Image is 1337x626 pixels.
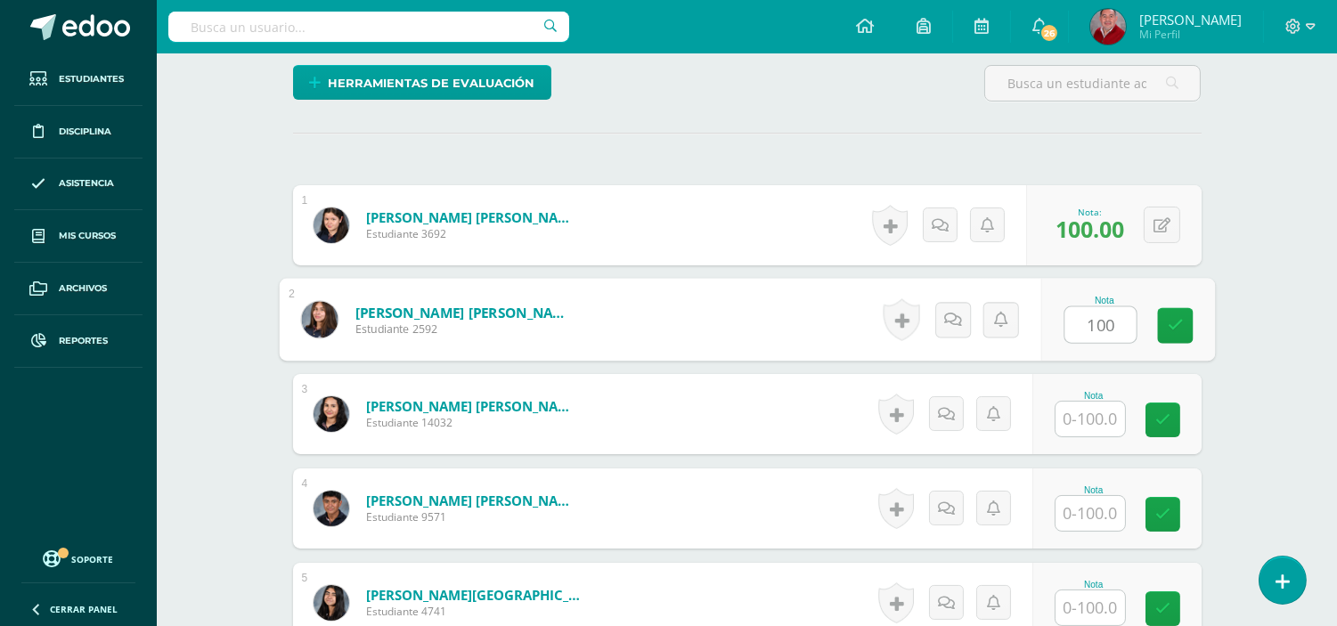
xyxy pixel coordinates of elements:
[366,226,580,241] span: Estudiante 3692
[14,263,143,315] a: Archivos
[1056,206,1124,218] div: Nota:
[14,315,143,368] a: Reportes
[1056,496,1125,531] input: 0-100.0
[314,207,349,243] img: 253e8c82bf977de0b19eed067a80ed7b.png
[301,301,338,337] img: 5d13b905c38bd252d7532fa21c630052.png
[355,303,575,321] a: [PERSON_NAME] [PERSON_NAME]
[314,491,349,526] img: 795c0fc0bd33a4d5ca694c9869569753.png
[1090,9,1126,45] img: fd73516eb2f546aead7fb058580fc543.png
[366,509,580,524] span: Estudiante 9571
[59,176,114,191] span: Asistencia
[366,604,580,619] span: Estudiante 4741
[1139,11,1242,28] span: [PERSON_NAME]
[59,334,108,348] span: Reportes
[366,208,580,226] a: [PERSON_NAME] [PERSON_NAME]
[366,492,580,509] a: [PERSON_NAME] [PERSON_NAME]
[14,53,143,106] a: Estudiantes
[1056,590,1125,625] input: 0-100.0
[14,210,143,263] a: Mis cursos
[14,106,143,159] a: Disciplina
[1055,580,1133,589] div: Nota
[59,125,111,139] span: Disciplina
[328,67,534,100] span: Herramientas de evaluación
[1055,391,1133,401] div: Nota
[59,281,107,296] span: Archivos
[50,603,118,615] span: Cerrar panel
[366,586,580,604] a: [PERSON_NAME][GEOGRAPHIC_DATA]
[14,159,143,211] a: Asistencia
[72,553,114,565] span: Soporte
[168,12,569,42] input: Busca un usuario...
[1039,23,1059,43] span: 26
[314,396,349,432] img: bb268f935d48f0dc57f0577c7119e877.png
[1064,296,1145,305] div: Nota
[355,321,575,337] span: Estudiante 2592
[293,65,551,100] a: Herramientas de evaluación
[1056,214,1124,244] span: 100.00
[366,397,580,415] a: [PERSON_NAME] [PERSON_NAME]
[985,66,1200,101] input: Busca un estudiante aquí...
[59,229,116,243] span: Mis cursos
[21,546,135,570] a: Soporte
[314,585,349,621] img: f04c1edc18c2cf680f4b606ae3850e6b.png
[1055,485,1133,495] div: Nota
[366,415,580,430] span: Estudiante 14032
[1056,402,1125,436] input: 0-100.0
[59,72,124,86] span: Estudiantes
[1064,307,1136,343] input: 0-100.0
[1139,27,1242,42] span: Mi Perfil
